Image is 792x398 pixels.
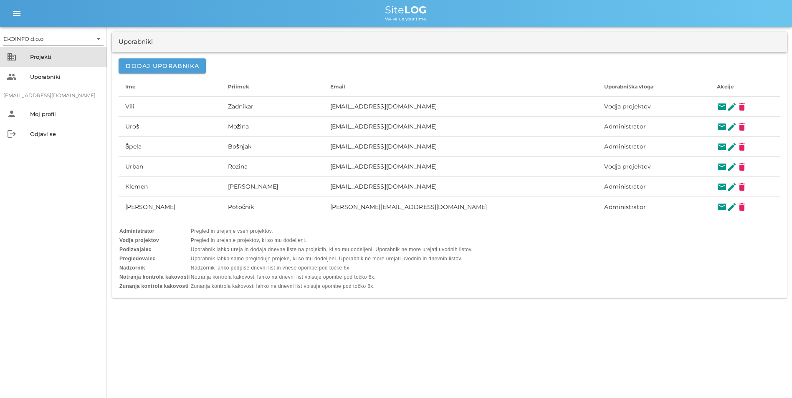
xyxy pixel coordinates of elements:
td: Uporabnik lahko ureja in dodaja dnevne liste na projektih, ki so mu dodeljeni. Uporabnik ne more ... [191,245,473,254]
div: Moj profil [30,111,100,117]
td: Pregled in urejanje projektov, ki so mu dodeljeni. [191,236,473,244]
td: Pregled in urejanje vseh projektov. [191,227,473,235]
button: mail [717,202,727,212]
b: Nadzornik [119,265,145,271]
th: Akcije: Ni razvrščeno. Aktivirajte za naraščajoče razvrščanje. [710,77,780,97]
button: mail [717,162,727,172]
td: Urban [119,157,221,177]
td: Administrator [597,137,710,157]
span: We value your time. [385,16,427,22]
button: delete [737,102,747,112]
button: edit [727,142,737,152]
td: [EMAIL_ADDRESS][DOMAIN_NAME] [324,177,597,197]
td: Vodja projektov [597,157,710,177]
td: Vodja projektov [597,97,710,117]
b: Notranja kontrola kakovosti [119,274,190,280]
td: Zadnikar [221,97,324,117]
div: EKOINFO d.o.o [3,32,104,45]
td: Nadzornik lahko podpiše dnevni list in vnese opombe pod točke 6x. [191,264,473,272]
b: LOG [404,4,427,16]
b: Administrator [119,228,154,234]
b: Pregledovalec [119,256,156,262]
i: business [7,52,17,62]
td: [PERSON_NAME] [119,197,221,217]
span: Dodaj uporabnika [125,62,199,70]
button: mail [717,102,727,112]
td: Zunanja kontrola kakovosti lahko na dnevni list vpisuje opombe pod točko 6x. [191,282,473,290]
td: [EMAIL_ADDRESS][DOMAIN_NAME] [324,117,597,137]
td: Administrator [597,117,710,137]
button: mail [717,182,727,192]
button: delete [737,162,747,172]
button: mail [717,142,727,152]
th: Uporabniška vloga: Ni razvrščeno. Aktivirajte za naraščajoče razvrščanje. [597,77,710,97]
iframe: Chat Widget [673,308,792,398]
td: Možina [221,117,324,137]
td: Klemen [119,177,221,197]
i: arrow_drop_down [94,34,104,44]
button: mail [717,122,727,132]
i: person [7,109,17,119]
i: people [7,72,17,82]
td: Notranja kontrola kakovosti lahko na dnevni list vpisuje opombe pod točko 6x. [191,273,473,281]
div: Pripomoček za klepet [673,308,792,398]
button: delete [737,122,747,132]
td: Vili [119,97,221,117]
td: [PERSON_NAME] [221,177,324,197]
td: Uroš [119,117,221,137]
button: delete [737,202,747,212]
span: Site [385,4,427,16]
div: Uporabniki [30,73,100,80]
button: delete [737,142,747,152]
button: delete [737,182,747,192]
td: Špela [119,137,221,157]
button: edit [727,202,737,212]
div: Projekti [30,53,100,60]
button: edit [727,102,737,112]
i: logout [7,129,17,139]
span: Ime [125,83,136,90]
b: Vodja projektov [119,237,159,243]
i: menu [12,8,22,18]
td: Administrator [597,197,710,217]
button: edit [727,122,737,132]
span: Email [330,83,346,90]
div: Uporabniki [119,37,153,47]
th: Email: Ni razvrščeno. Aktivirajte za naraščajoče razvrščanje. [324,77,597,97]
td: Rozina [221,157,324,177]
td: [EMAIL_ADDRESS][DOMAIN_NAME] [324,157,597,177]
td: [PERSON_NAME][EMAIL_ADDRESS][DOMAIN_NAME] [324,197,597,217]
td: Uporabnik lahko samo pregleduje projeke, ki so mu dodeljeni. Uporabnik ne more urejati uvodnih in... [191,254,473,263]
b: Podizvajalec [119,247,152,252]
td: Potočnik [221,197,324,217]
button: Dodaj uporabnika [119,58,206,73]
span: Akcije [717,83,734,90]
th: Ime: Ni razvrščeno. Aktivirajte za naraščajoče razvrščanje. [119,77,221,97]
button: edit [727,162,737,172]
div: EKOINFO d.o.o [3,35,43,43]
td: [EMAIL_ADDRESS][DOMAIN_NAME] [324,97,597,117]
td: [EMAIL_ADDRESS][DOMAIN_NAME] [324,137,597,157]
td: Bošnjak [221,137,324,157]
b: Zunanja kontrola kakovosti [119,283,189,289]
span: Uporabniška vloga [604,83,653,90]
button: edit [727,182,737,192]
th: Priimek: Ni razvrščeno. Aktivirajte za naraščajoče razvrščanje. [221,77,324,97]
div: Odjavi se [30,131,100,137]
span: Priimek [228,83,250,90]
td: Administrator [597,177,710,197]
